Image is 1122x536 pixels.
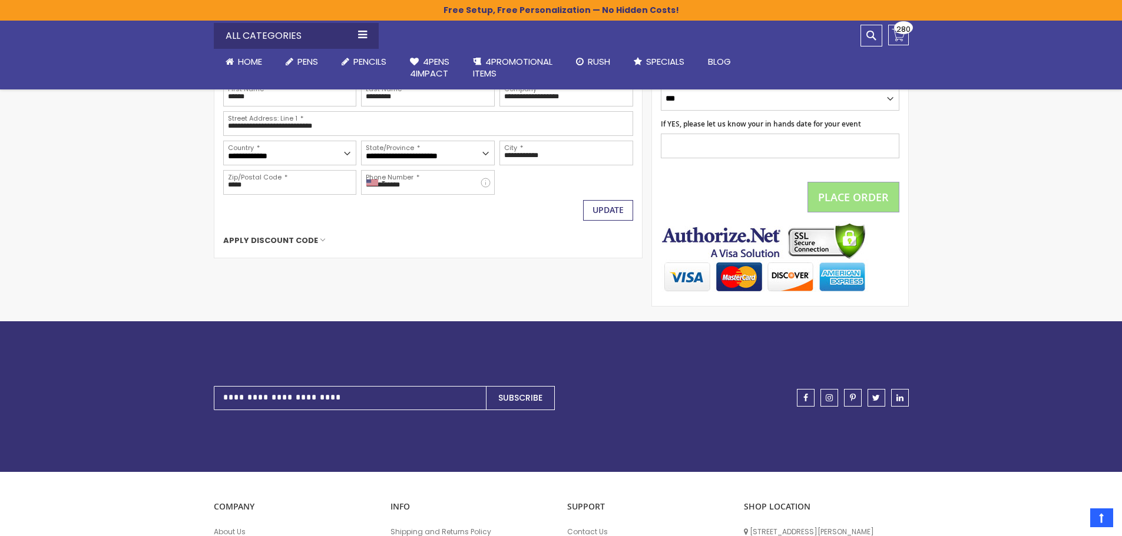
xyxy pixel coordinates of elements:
[461,49,564,87] a: 4PROMOTIONALITEMS
[410,55,449,79] span: 4Pens 4impact
[330,49,398,75] a: Pencils
[646,55,684,68] span: Specials
[744,501,909,512] p: SHOP LOCATION
[297,55,318,68] span: Pens
[583,200,633,221] button: Update
[390,501,555,512] p: INFO
[696,49,743,75] a: Blog
[896,394,903,402] span: linkedin
[661,119,861,129] span: If YES, please let us know your in hands date for your event
[238,55,262,68] span: Home
[567,501,732,512] p: Support
[593,204,624,215] span: Update
[708,55,731,68] span: Blog
[844,389,862,407] a: pinterest
[820,389,838,407] a: instagram
[1090,508,1113,527] a: Top
[868,389,885,407] a: twitter
[214,501,379,512] p: COMPANY
[888,25,909,45] a: 280
[353,55,386,68] span: Pencils
[473,55,552,79] span: 4PROMOTIONAL ITEMS
[214,49,274,75] a: Home
[564,49,622,75] a: Rush
[223,235,318,246] span: Apply Discount Code
[362,171,389,194] div: United States: +1
[826,394,833,402] span: instagram
[214,23,379,49] div: All Categories
[588,55,610,68] span: Rush
[622,49,696,75] a: Specials
[498,392,542,404] span: Subscribe
[850,394,856,402] span: pinterest
[891,389,909,407] a: linkedin
[803,394,808,402] span: facebook
[274,49,330,75] a: Pens
[896,24,911,35] span: 280
[398,49,461,87] a: 4Pens4impact
[797,389,815,407] a: facebook
[872,394,880,402] span: twitter
[486,386,555,410] button: Subscribe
